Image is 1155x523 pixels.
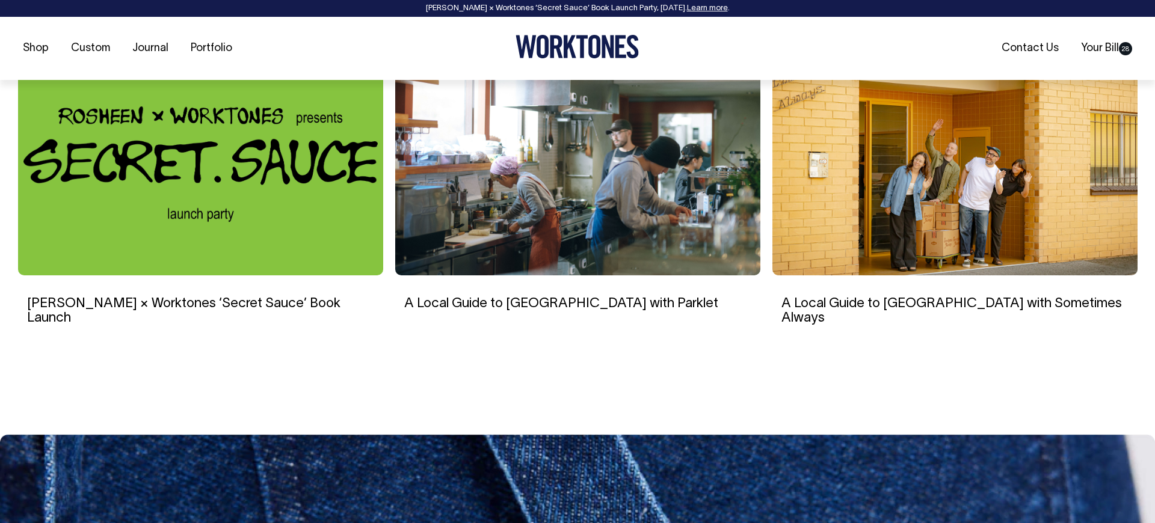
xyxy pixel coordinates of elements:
a: Portfolio [186,38,237,58]
a: Contact Us [997,38,1064,58]
a: Your Bill28 [1076,38,1137,58]
a: Learn more [687,5,728,12]
img: A Local Guide to Adelaide with Sometimes Always [772,47,1138,275]
a: Custom [66,38,115,58]
a: [PERSON_NAME] × Worktones ‘Secret Sauce’ Book Launch [27,298,340,324]
span: 28 [1119,42,1132,55]
a: Journal [128,38,173,58]
div: [PERSON_NAME] × Worktones ‘Secret Sauce’ Book Launch Party, [DATE]. . [12,4,1143,13]
img: Rosheen Kaul × Worktones ‘Secret Sauce’ Book Launch [18,47,383,275]
img: A Local Guide to Tokyo with Parklet [395,47,760,275]
a: A Local Guide to [GEOGRAPHIC_DATA] with Parklet [404,298,718,310]
a: A Local Guide to [GEOGRAPHIC_DATA] with Sometimes Always [781,298,1122,324]
a: Shop [18,38,54,58]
